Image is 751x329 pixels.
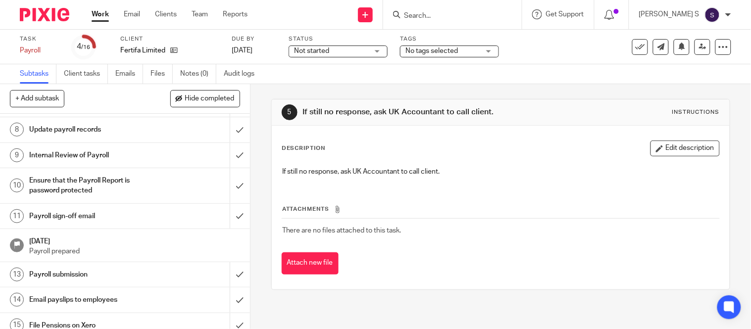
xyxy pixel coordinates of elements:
[150,64,173,84] a: Files
[82,45,91,50] small: /16
[29,148,156,163] h1: Internal Review of Payroll
[403,12,492,21] input: Search
[170,90,240,107] button: Hide completed
[405,47,458,54] span: No tags selected
[289,35,388,43] label: Status
[10,209,24,223] div: 11
[282,167,719,177] p: If still no response, ask UK Accountant to call client.
[10,123,24,137] div: 8
[282,206,330,212] span: Attachments
[223,9,248,19] a: Reports
[282,227,401,234] span: There are no files attached to this task.
[672,108,720,116] div: Instructions
[400,35,499,43] label: Tags
[302,107,522,117] h1: If still no response, ask UK Accountant to call client.
[115,64,143,84] a: Emails
[64,64,108,84] a: Client tasks
[294,47,329,54] span: Not started
[92,9,109,19] a: Work
[10,90,64,107] button: + Add subtask
[282,252,339,275] button: Attach new file
[282,104,298,120] div: 5
[704,7,720,23] img: svg%3E
[120,35,219,43] label: Client
[20,8,69,21] img: Pixie
[29,209,156,224] h1: Payroll sign-off email
[639,9,700,19] p: [PERSON_NAME] S
[546,11,584,18] span: Get Support
[77,41,91,52] div: 4
[120,46,165,55] p: Fertifa Limited
[180,64,216,84] a: Notes (0)
[20,35,59,43] label: Task
[232,35,276,43] label: Due by
[232,47,252,54] span: [DATE]
[155,9,177,19] a: Clients
[192,9,208,19] a: Team
[10,148,24,162] div: 9
[29,122,156,137] h1: Update payroll records
[10,293,24,307] div: 14
[651,141,720,156] button: Edit description
[29,234,240,246] h1: [DATE]
[29,173,156,198] h1: Ensure that the Payroll Report is password protected
[10,268,24,282] div: 13
[29,292,156,307] h1: Email payslips to employees
[20,64,56,84] a: Subtasks
[224,64,262,84] a: Audit logs
[185,95,235,103] span: Hide completed
[29,246,240,256] p: Payroll prepared
[282,144,326,152] p: Description
[10,179,24,192] div: 10
[29,267,156,282] h1: Payroll submission
[20,46,59,55] div: Payroll
[124,9,140,19] a: Email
